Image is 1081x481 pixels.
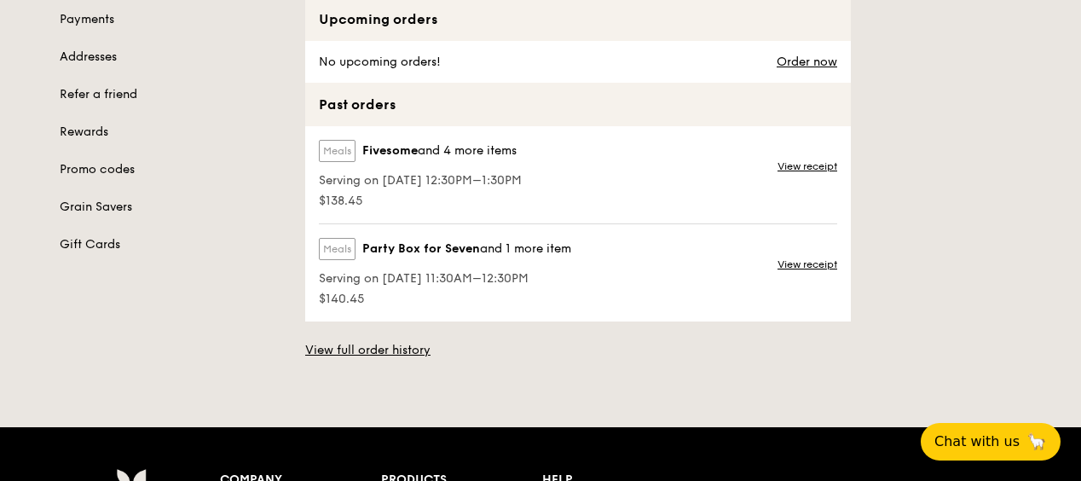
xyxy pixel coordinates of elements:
a: Gift Cards [60,236,285,253]
label: Meals [319,238,356,260]
label: Meals [319,140,356,162]
a: View full order history [305,342,431,359]
span: and 1 more item [480,241,571,256]
a: View receipt [778,258,837,271]
span: Party Box for Seven [362,240,480,258]
a: Rewards [60,124,285,141]
button: Chat with us🦙 [921,423,1061,461]
a: Grain Savers [60,199,285,216]
a: Promo codes [60,161,285,178]
span: 🦙 [1026,432,1047,452]
span: Chat with us [934,432,1020,452]
a: Payments [60,11,285,28]
span: Serving on [DATE] 11:30AM–12:30PM [319,270,571,287]
span: $138.45 [319,193,522,210]
span: Serving on [DATE] 12:30PM–1:30PM [319,172,522,189]
a: Order now [777,55,837,69]
div: No upcoming orders! [305,41,451,83]
span: and 4 more items [418,143,517,158]
a: View receipt [778,159,837,173]
span: $140.45 [319,291,571,308]
span: Fivesome [362,142,418,159]
a: Addresses [60,49,285,66]
a: Refer a friend [60,86,285,103]
div: Past orders [305,83,851,126]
